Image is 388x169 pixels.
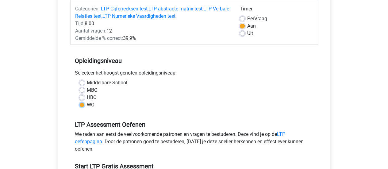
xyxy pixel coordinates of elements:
div: 39,9% [71,35,235,42]
div: 8:00 [71,20,235,27]
h5: LTP Assessment Oefenen [75,121,313,128]
div: 12 [71,27,235,35]
label: Middelbare School [87,79,127,86]
div: We raden aan eerst de veelvoorkomende patronen en vragen te bestuderen. Deze vind je op de . Door... [70,131,318,155]
span: Aantal vragen: [75,28,106,34]
label: Aan [247,22,256,30]
span: Categoriën: [75,6,100,12]
a: LTP Numerieke Vaardigheden test [102,13,175,19]
label: Vraag [247,15,267,22]
a: LTP Cijferreeksen test [101,6,148,12]
div: Timer [240,5,313,15]
h5: Opleidingsniveau [75,55,313,67]
div: Selecteer het hoogst genoten opleidingsniveau. [70,69,318,79]
a: LTP abstracte matrix test [148,6,202,12]
span: Per [247,16,254,21]
label: HBO [87,94,97,101]
label: WO [87,101,94,109]
span: Tijd: [75,21,85,26]
span: Gemiddelde % correct: [75,35,123,41]
div: , , , [71,5,235,20]
label: MBO [87,86,98,94]
label: Uit [247,30,253,37]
